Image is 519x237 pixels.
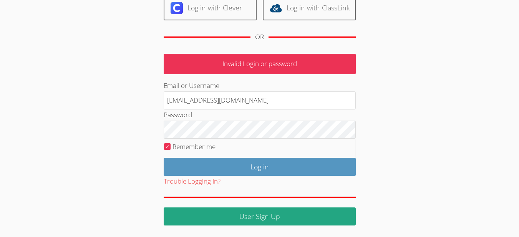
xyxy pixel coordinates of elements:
[164,176,221,187] button: Trouble Logging In?
[255,31,264,43] div: OR
[171,2,183,14] img: clever-logo-6eab21bc6e7a338710f1a6ff85c0baf02591cd810cc4098c63d3a4b26e2feb20.svg
[164,81,219,90] label: Email or Username
[172,142,216,151] label: Remember me
[270,2,282,14] img: classlink-logo-d6bb404cc1216ec64c9a2012d9dc4662098be43eaf13dc465df04b49fa7ab582.svg
[164,207,356,225] a: User Sign Up
[164,158,356,176] input: Log in
[164,110,192,119] label: Password
[164,54,356,74] p: Invalid Login or password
